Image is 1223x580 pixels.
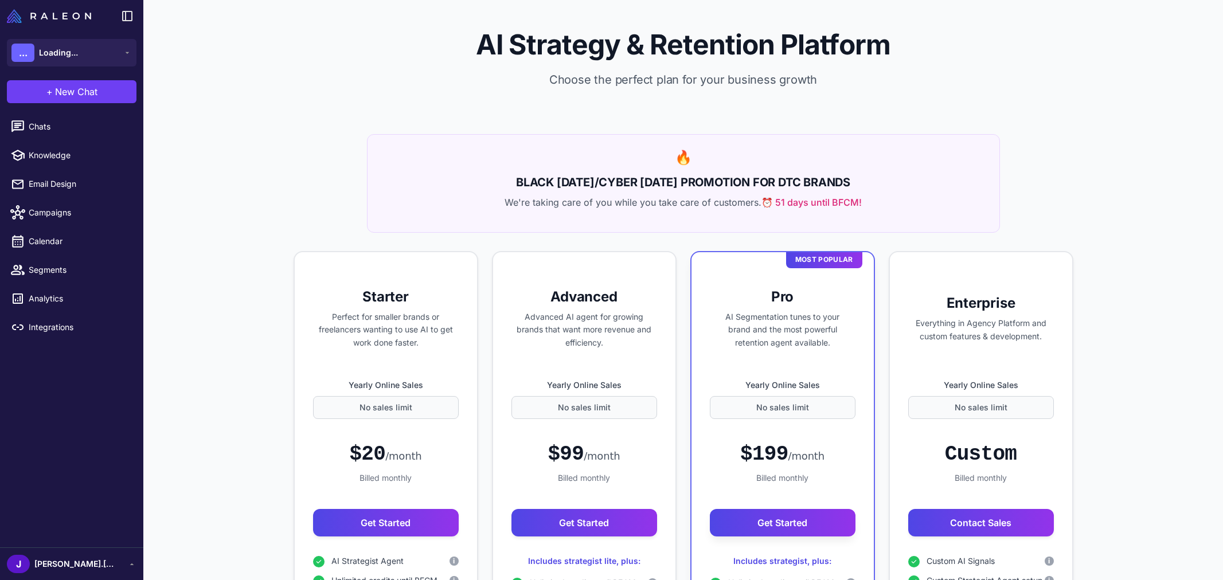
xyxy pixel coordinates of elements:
div: $99 [548,441,620,467]
a: Integrations [5,315,139,339]
div: $199 [740,441,825,467]
a: Chats [5,115,139,139]
a: Segments [5,258,139,282]
h3: Starter [313,288,459,306]
button: Get Started [313,509,459,536]
span: /month [584,450,620,462]
a: Raleon Logo [7,9,96,23]
label: Yearly Online Sales [710,379,855,391]
img: Raleon Logo [7,9,91,23]
button: Get Started [511,509,657,536]
div: Billed monthly [710,472,855,484]
h2: BLACK [DATE]/CYBER [DATE] PROMOTION FOR DTC BRANDS [381,174,986,191]
a: Email Design [5,172,139,196]
h3: Pro [710,288,855,306]
a: Analytics [5,287,139,311]
span: Chats [29,120,130,133]
span: Campaigns [29,206,130,219]
span: i [453,556,455,566]
span: ⏰ 51 days until BFCM! [761,195,862,209]
div: Billed monthly [511,472,657,484]
span: Segments [29,264,130,276]
div: $20 [349,441,421,467]
span: Knowledge [29,149,130,162]
div: ... [11,44,34,62]
label: Yearly Online Sales [313,379,459,391]
p: We're taking care of you while you take care of customers. [381,195,986,209]
button: Contact Sales [908,509,1054,536]
span: Calendar [29,235,130,248]
button: +New Chat [7,80,136,103]
span: [PERSON_NAME].[PERSON_NAME] [34,558,115,570]
a: Knowledge [5,143,139,167]
div: Billed monthly [908,472,1054,484]
div: J [7,555,30,573]
label: Yearly Online Sales [511,379,657,391]
span: No sales limit [756,401,809,414]
span: AI Strategist Agent [331,555,404,567]
p: Perfect for smaller brands or freelancers wanting to use AI to get work done faster. [313,311,459,350]
span: /month [788,450,825,462]
div: Includes strategist, plus: [710,555,855,567]
button: Get Started [710,509,855,536]
h3: Enterprise [908,294,1054,312]
span: New Chat [55,85,97,99]
div: Most Popular [786,251,862,268]
label: Yearly Online Sales [908,379,1054,391]
h3: Advanced [511,288,657,306]
p: Everything in Agency Platform and custom features & development. [908,317,1054,343]
span: No sales limit [558,401,611,414]
span: + [46,85,53,99]
span: 🔥 [675,149,692,166]
span: No sales limit [360,401,412,414]
button: ...Loading... [7,39,136,66]
a: Calendar [5,229,139,253]
p: Choose the perfect plan for your business growth [162,71,1205,88]
p: AI Segmentation tunes to your brand and the most powerful retention agent available. [710,311,855,350]
p: Advanced AI agent for growing brands that want more revenue and efficiency. [511,311,657,350]
span: Integrations [29,321,130,334]
h1: AI Strategy & Retention Platform [162,28,1205,62]
div: Billed monthly [313,472,459,484]
span: Loading... [39,46,78,59]
div: Custom [945,441,1017,467]
div: Includes strategist lite, plus: [511,555,657,567]
span: Analytics [29,292,130,305]
span: i [1048,556,1050,566]
span: No sales limit [955,401,1007,414]
a: Campaigns [5,201,139,225]
span: Email Design [29,178,130,190]
span: /month [385,450,421,462]
span: Custom AI Signals [927,555,995,567]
